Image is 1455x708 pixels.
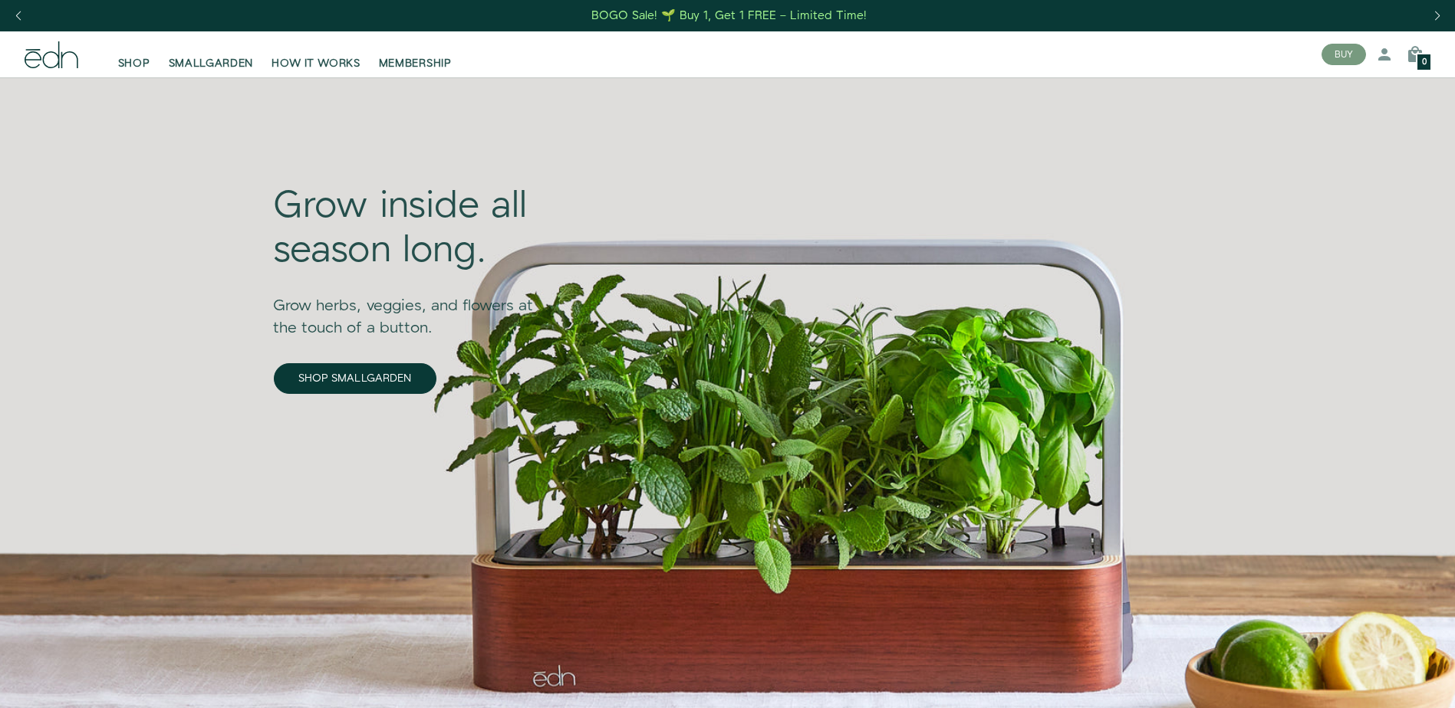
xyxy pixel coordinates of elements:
[379,56,452,71] span: MEMBERSHIP
[272,56,360,71] span: HOW IT WORKS
[262,38,369,71] a: HOW IT WORKS
[274,363,436,394] a: SHOP SMALLGARDEN
[160,38,263,71] a: SMALLGARDEN
[1422,58,1427,67] span: 0
[274,185,556,273] div: Grow inside all season long.
[118,56,150,71] span: SHOP
[591,8,867,24] div: BOGO Sale! 🌱 Buy 1, Get 1 FREE – Limited Time!
[109,38,160,71] a: SHOP
[590,4,868,28] a: BOGO Sale! 🌱 Buy 1, Get 1 FREE – Limited Time!
[1322,44,1366,65] button: BUY
[370,38,461,71] a: MEMBERSHIP
[169,56,254,71] span: SMALLGARDEN
[274,274,556,339] div: Grow herbs, veggies, and flowers at the touch of a button.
